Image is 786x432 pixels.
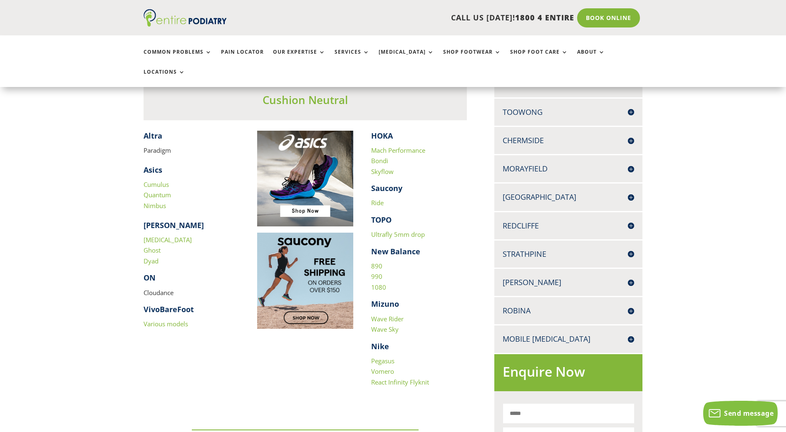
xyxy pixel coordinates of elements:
a: 890 [371,262,382,270]
strong: Altra [144,131,162,141]
a: Shop Footwear [443,49,501,67]
strong: VivoBareFoot [144,304,194,314]
a: Cumulus [144,180,169,189]
p: CALL US [DATE]! [259,12,574,23]
h4: Chermside [503,135,634,146]
h4: [PERSON_NAME] [503,277,634,288]
a: Nimbus [144,201,166,210]
strong: ON [144,273,156,283]
h4: Robina [503,305,634,316]
a: Wave Sky [371,325,399,333]
a: Mach Performance [371,146,425,154]
strong: HOKA [371,131,393,141]
a: Ghost [144,246,161,254]
span: 1800 4 ENTIRE [515,12,574,22]
a: About [577,49,605,67]
img: logo (1) [144,9,227,27]
strong: Asics [144,165,162,175]
a: Dyad [144,257,159,265]
a: Pegasus [371,357,394,365]
a: Entire Podiatry [144,20,227,28]
p: Paradigm [144,145,240,156]
a: React Infinity Flyknit [371,378,429,386]
span: Send message [724,409,774,418]
a: Pain Locator [221,49,264,67]
a: Skyflow [371,167,394,176]
p: Cloudance [144,288,240,305]
h4: [GEOGRAPHIC_DATA] [503,192,634,202]
a: [MEDICAL_DATA] [144,236,192,244]
h4: Strathpine [503,249,634,259]
a: 990 [371,272,382,281]
h2: Enquire Now [503,362,634,385]
h3: Cushion Neutral [144,92,467,112]
a: Quantum [144,191,171,199]
strong: Nike [371,341,389,351]
h4: Redcliffe [503,221,634,231]
a: [MEDICAL_DATA] [379,49,434,67]
h4: Mobile [MEDICAL_DATA] [503,334,634,344]
a: Various models [144,320,188,328]
h4: ​ [144,131,240,145]
a: Bondi [371,156,388,165]
a: Services [335,49,369,67]
a: Common Problems [144,49,212,67]
strong: [PERSON_NAME] [144,220,204,230]
strong: Mizuno [371,299,399,309]
h4: Morayfield [503,164,634,174]
strong: Saucony [371,183,402,193]
a: Ride [371,199,384,207]
a: Locations [144,69,185,87]
a: Book Online [577,8,640,27]
a: Our Expertise [273,49,325,67]
a: Shop Foot Care [510,49,568,67]
a: Wave Rider [371,315,404,323]
button: Send message [703,401,778,426]
strong: TOPO [371,215,392,225]
a: 1080 [371,283,386,291]
a: Ultrafly 5mm drop [371,230,425,238]
a: Vomero [371,367,394,375]
strong: New Balance [371,246,420,256]
img: Image to click to buy ASIC shoes online [257,131,353,227]
h4: Toowong [503,107,634,117]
